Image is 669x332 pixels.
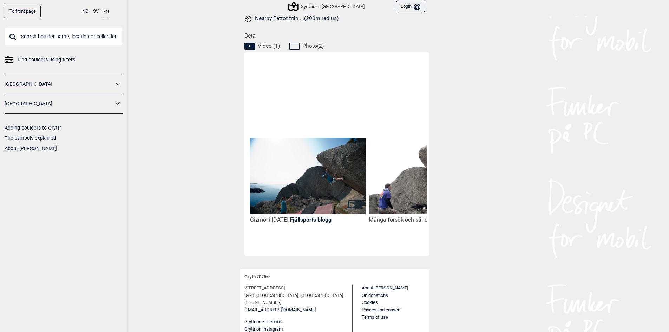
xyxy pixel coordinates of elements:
span: [STREET_ADDRESS] [244,285,285,292]
a: [GEOGRAPHIC_DATA] [5,99,113,109]
a: About [PERSON_NAME] [362,285,408,291]
img: Gizmo pa Fettot fran rymden [250,138,366,215]
a: Fjällsports blogg [290,216,332,223]
a: About [PERSON_NAME] [5,145,57,151]
div: Sydvästra [GEOGRAPHIC_DATA] [289,2,365,11]
img: Fettot fran rymden [369,138,485,214]
a: Adding boulders to Gryttr [5,125,61,131]
a: Cookies [362,300,378,305]
span: Photo ( 2 ) [302,43,324,50]
a: On donations [362,293,388,298]
button: Nearby Fettot från ...(200m radius) [244,14,339,23]
a: Privacy and consent [362,307,402,312]
div: Många försök och sänd - [369,216,485,224]
button: NO [82,5,88,18]
a: Find boulders using filters [5,55,123,65]
button: EN [103,5,109,19]
div: Gryttr 2025 © [244,269,425,285]
p: i [DATE]. [269,216,332,223]
input: Search boulder name, location or collection [5,27,123,46]
button: Login [396,1,425,12]
a: [EMAIL_ADDRESS][DOMAIN_NAME] [244,306,316,314]
a: The symbols explained [5,135,56,141]
a: To front page [5,5,41,18]
span: [PHONE_NUMBER] [244,299,281,306]
span: Find boulders using filters [18,55,75,65]
div: Beta [244,32,429,256]
button: Gryttr on Facebook [244,318,282,326]
button: SV [93,5,99,18]
span: 0494 [GEOGRAPHIC_DATA], [GEOGRAPHIC_DATA] [244,292,343,299]
span: Video ( 1 ) [258,43,280,50]
a: Terms of use [362,314,388,320]
div: Gizmo - [250,216,366,224]
a: [GEOGRAPHIC_DATA] [5,79,113,89]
